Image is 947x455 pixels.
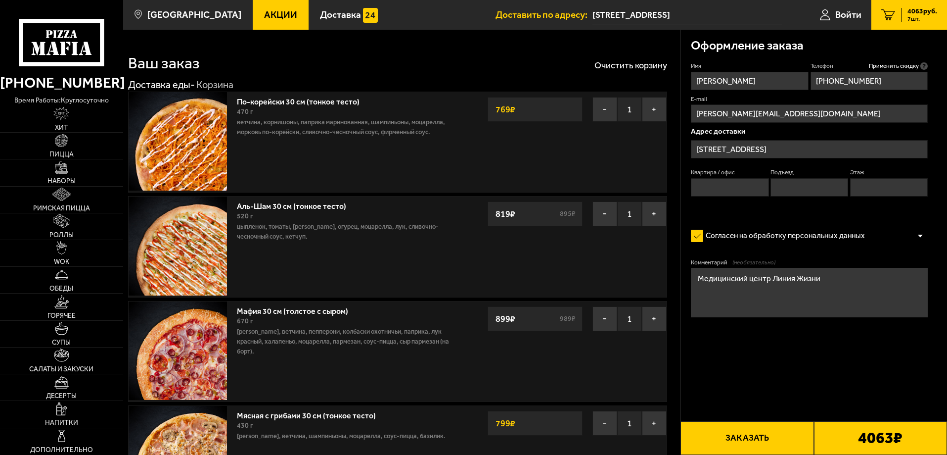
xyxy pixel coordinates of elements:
[237,327,456,356] p: [PERSON_NAME], ветчина, пепперони, колбаски охотничьи, паприка, лук красный, халапеньо, моцарелла...
[54,258,69,265] span: WOK
[592,411,617,436] button: −
[691,168,768,177] label: Квартира / офис
[237,199,356,211] a: Аль-Шам 30 см (тонкое тесто)
[869,62,919,70] span: Применить скидку
[617,202,642,226] span: 1
[55,124,68,131] span: Хит
[594,61,667,70] button: Очистить корзину
[493,204,518,223] strong: 819 ₽
[196,79,233,92] div: Корзина
[558,210,577,217] s: 895 ₽
[811,62,928,70] label: Телефон
[680,421,813,455] button: Заказать
[642,202,667,226] button: +
[493,309,518,328] strong: 899 ₽
[52,339,71,346] span: Супы
[320,10,361,19] span: Доставка
[858,430,902,446] b: 4063 ₽
[264,10,297,19] span: Акции
[30,447,93,454] span: Дополнительно
[237,317,253,325] span: 670 г
[237,222,456,242] p: цыпленок, томаты, [PERSON_NAME], огурец, моцарелла, лук, сливочно-чесночный соус, кетчуп.
[691,62,808,70] label: Имя
[907,8,937,15] span: 4063 руб.
[691,128,928,135] p: Адрес доставки
[46,393,77,400] span: Десерты
[642,411,667,436] button: +
[49,151,74,158] span: Пицца
[237,117,456,137] p: ветчина, корнишоны, паприка маринованная, шампиньоны, моцарелла, морковь по-корейски, сливочно-че...
[237,303,358,316] a: Мафия 30 см (толстое с сыром)
[29,366,93,373] span: Салаты и закуски
[496,10,592,19] span: Доставить по адресу:
[691,40,804,52] h3: Оформление заказа
[691,72,808,90] input: Имя
[642,306,667,331] button: +
[237,212,253,220] span: 520 г
[237,107,253,116] span: 470 г
[592,202,617,226] button: −
[237,421,253,430] span: 430 г
[691,226,875,246] label: Согласен на обработку персональных данных
[237,431,456,441] p: [PERSON_NAME], ветчина, шампиньоны, моцарелла, соус-пицца, базилик.
[642,97,667,122] button: +
[691,258,928,267] label: Комментарий
[45,419,78,426] span: Напитки
[147,10,241,19] span: [GEOGRAPHIC_DATA]
[592,306,617,331] button: −
[617,97,642,122] span: 1
[850,168,928,177] label: Этаж
[617,411,642,436] span: 1
[770,168,848,177] label: Подъезд
[49,285,73,292] span: Обеды
[592,97,617,122] button: −
[493,100,518,119] strong: 769 ₽
[128,79,195,91] a: Доставка еды-
[691,104,928,123] input: @
[237,408,386,420] a: Мясная с грибами 30 см (тонкое тесто)
[128,55,200,71] h1: Ваш заказ
[47,178,76,185] span: Наборы
[592,6,782,24] input: Ваш адрес доставки
[617,306,642,331] span: 1
[237,94,369,106] a: По-корейски 30 см (тонкое тесто)
[49,232,74,239] span: Роллы
[47,312,76,319] span: Горячее
[691,95,928,103] label: E-mail
[835,10,861,19] span: Войти
[493,414,518,433] strong: 799 ₽
[558,315,577,322] s: 989 ₽
[907,16,937,22] span: 7 шт.
[811,72,928,90] input: +7 (
[732,258,775,267] span: (необязательно)
[363,8,378,23] img: 15daf4d41897b9f0e9f617042186c801.svg
[33,205,90,212] span: Римская пицца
